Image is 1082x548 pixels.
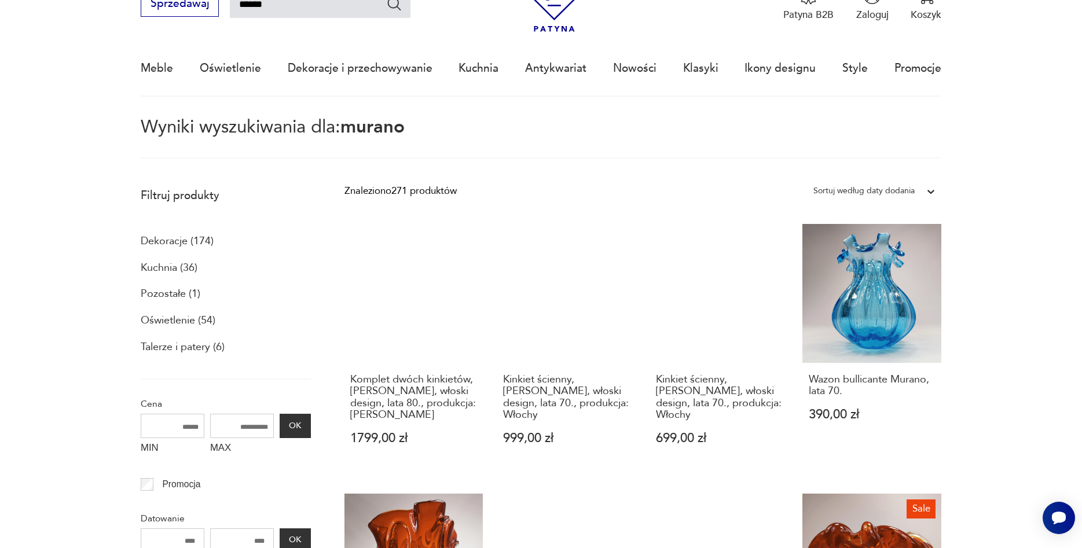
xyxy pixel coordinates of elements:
[842,42,868,95] a: Style
[141,42,173,95] a: Meble
[344,224,483,472] a: Komplet dwóch kinkietów, szkło Murano, włoski design, lata 80., produkcja: VictoriaKomplet dwóch ...
[459,42,498,95] a: Kuchnia
[894,42,941,95] a: Promocje
[497,224,636,472] a: Kinkiet ścienny, szkło Murano, włoski design, lata 70., produkcja: WłochyKinkiet ścienny, [PERSON...
[802,224,941,472] a: Wazon bullicante Murano, lata 70.Wazon bullicante Murano, lata 70.390,00 zł
[200,42,261,95] a: Oświetlenie
[141,258,197,278] a: Kuchnia (36)
[162,477,200,492] p: Promocja
[613,42,656,95] a: Nowości
[656,374,782,421] h3: Kinkiet ścienny, [PERSON_NAME], włoski design, lata 70., produkcja: Włochy
[856,8,889,21] p: Zaloguj
[503,374,629,421] h3: Kinkiet ścienny, [PERSON_NAME], włoski design, lata 70., produkcja: Włochy
[350,432,476,444] p: 1799,00 zł
[141,231,214,251] a: Dekoracje (174)
[141,119,941,159] p: Wyniki wyszukiwania dla:
[809,409,935,421] p: 390,00 zł
[141,284,200,304] a: Pozostałe (1)
[683,42,718,95] a: Klasyki
[141,438,204,460] label: MIN
[210,438,274,460] label: MAX
[813,183,915,198] div: Sortuj według daty dodania
[650,224,788,472] a: Kinkiet ścienny, szkło Murano, włoski design, lata 70., produkcja: WłochyKinkiet ścienny, [PERSON...
[141,311,215,330] a: Oświetlenie (54)
[809,374,935,398] h3: Wazon bullicante Murano, lata 70.
[141,188,311,203] p: Filtruj produkty
[525,42,586,95] a: Antykwariat
[340,115,405,139] span: murano
[344,183,457,198] div: Znaleziono 271 produktów
[141,396,311,411] p: Cena
[744,42,816,95] a: Ikony designu
[1043,502,1075,534] iframe: Smartsupp widget button
[350,374,476,421] h3: Komplet dwóch kinkietów, [PERSON_NAME], włoski design, lata 80., produkcja: [PERSON_NAME]
[656,432,782,444] p: 699,00 zł
[783,8,834,21] p: Patyna B2B
[280,414,311,438] button: OK
[911,8,941,21] p: Koszyk
[503,432,629,444] p: 999,00 zł
[141,511,311,526] p: Datowanie
[288,42,432,95] a: Dekoracje i przechowywanie
[141,337,225,357] a: Talerze i patery (6)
